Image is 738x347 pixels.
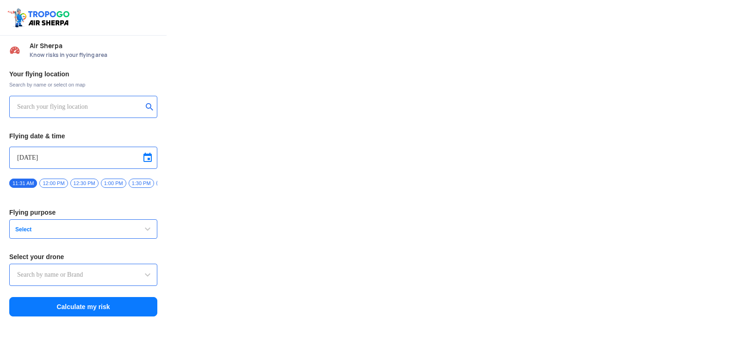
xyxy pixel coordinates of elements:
[17,101,143,112] input: Search your flying location
[9,44,20,56] img: Risk Scores
[129,179,154,188] span: 1:30 PM
[9,219,157,239] button: Select
[9,81,157,88] span: Search by name or select on map
[30,42,157,50] span: Air Sherpa
[70,179,99,188] span: 12:30 PM
[9,71,157,77] h3: Your flying location
[9,254,157,260] h3: Select your drone
[39,179,68,188] span: 12:00 PM
[101,179,126,188] span: 1:00 PM
[7,7,73,28] img: ic_tgdronemaps.svg
[30,51,157,59] span: Know risks in your flying area
[17,152,149,163] input: Select Date
[9,179,37,188] span: 11:31 AM
[156,179,182,188] span: 2:00 PM
[9,209,157,216] h3: Flying purpose
[9,133,157,139] h3: Flying date & time
[17,269,149,280] input: Search by name or Brand
[12,226,127,233] span: Select
[9,297,157,316] button: Calculate my risk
